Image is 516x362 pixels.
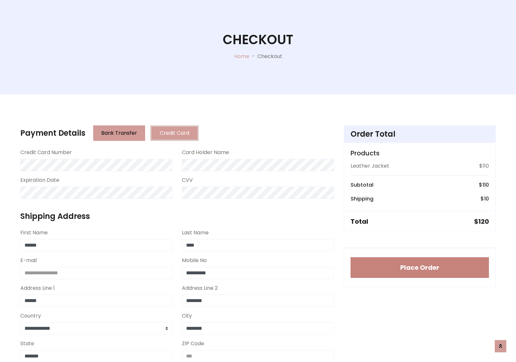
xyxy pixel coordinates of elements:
[20,129,85,138] h4: Payment Details
[351,257,489,278] button: Place Order
[182,257,207,264] label: Mobile No
[479,182,489,188] h6: $
[150,125,199,141] button: Credit Card
[93,125,145,141] button: Bank Transfer
[20,229,48,237] label: First Name
[182,176,193,184] label: CVV
[351,218,368,225] h5: Total
[20,312,41,320] label: Country
[182,284,218,292] label: Address Line 2
[20,149,72,156] label: Credit Card Number
[478,217,489,226] span: 120
[182,229,209,237] label: Last Name
[223,32,293,47] h1: Checkout
[182,149,229,156] label: Card Holder Name
[479,162,489,170] p: $110
[20,284,55,292] label: Address Line 1
[351,196,373,202] h6: Shipping
[484,195,489,202] span: 10
[182,340,204,347] label: ZIP Code
[474,218,489,225] h5: $
[351,162,389,170] p: Leather Jacket
[20,340,34,347] label: State
[20,176,59,184] label: Expiration Date
[481,196,489,202] h6: $
[249,53,257,60] p: -
[351,149,489,157] h5: Products
[20,212,334,221] h4: Shipping Address
[20,257,37,264] label: E-mail
[351,182,373,188] h6: Subtotal
[257,53,282,60] p: Checkout
[234,53,249,60] a: Home
[182,312,192,320] label: City
[351,130,489,139] h4: Order Total
[482,181,489,189] span: 110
